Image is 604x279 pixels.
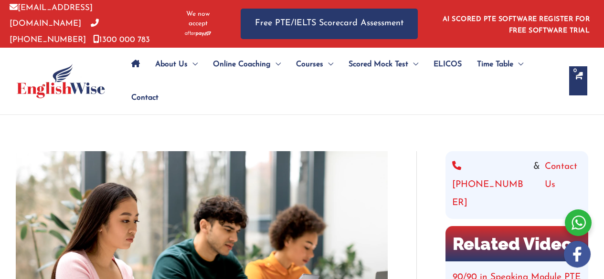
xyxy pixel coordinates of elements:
[10,20,99,43] a: [PHONE_NUMBER]
[443,16,590,34] a: AI SCORED PTE SOFTWARE REGISTER FOR FREE SOFTWARE TRIAL
[545,158,582,212] a: Contact Us
[17,64,105,98] img: cropped-ew-logo
[131,81,159,114] span: Contact
[341,48,426,81] a: Scored Mock TestMenu Toggle
[323,48,333,81] span: Menu Toggle
[408,48,418,81] span: Menu Toggle
[271,48,281,81] span: Menu Toggle
[445,226,588,261] h2: Related Video
[148,48,205,81] a: About UsMenu Toggle
[569,66,587,95] a: View Shopping Cart, empty
[477,48,513,81] span: Time Table
[124,48,560,114] nav: Site Navigation: Main Menu
[188,48,198,81] span: Menu Toggle
[10,4,93,28] a: [EMAIL_ADDRESS][DOMAIN_NAME]
[124,81,159,114] a: Contact
[213,48,271,81] span: Online Coaching
[241,9,418,39] a: Free PTE/IELTS Scorecard Assessment
[288,48,341,81] a: CoursesMenu Toggle
[296,48,323,81] span: Courses
[469,48,531,81] a: Time TableMenu Toggle
[452,158,582,212] div: &
[437,8,594,39] aside: Header Widget 1
[452,158,529,212] a: [PHONE_NUMBER]
[349,48,408,81] span: Scored Mock Test
[155,48,188,81] span: About Us
[185,31,211,36] img: Afterpay-Logo
[513,48,523,81] span: Menu Toggle
[426,48,469,81] a: ELICOS
[179,10,217,29] span: We now accept
[205,48,288,81] a: Online CoachingMenu Toggle
[93,36,150,44] a: 1300 000 783
[434,48,462,81] span: ELICOS
[564,241,591,268] img: white-facebook.png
